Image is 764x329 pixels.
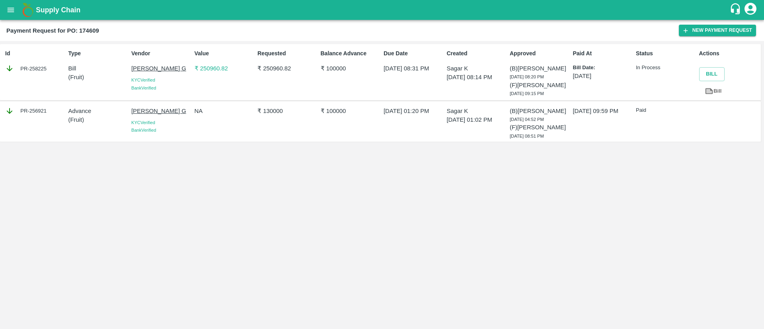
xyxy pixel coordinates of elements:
p: Value [195,49,254,58]
span: Bank Verified [131,86,156,90]
p: [DATE] 01:20 PM [384,107,443,115]
p: [PERSON_NAME] G [131,64,191,73]
p: ( Fruit ) [68,73,128,82]
p: ( Fruit ) [68,115,128,124]
p: ₹ 250960.82 [195,64,254,73]
p: Balance Advance [321,49,380,58]
p: NA [195,107,254,115]
p: ₹ 130000 [257,107,317,115]
p: Id [5,49,65,58]
span: [DATE] 08:20 PM [510,74,544,79]
p: Approved [510,49,569,58]
p: Sagar K [447,64,507,73]
span: KYC Verified [131,120,155,125]
p: Due Date [384,49,443,58]
p: Actions [699,49,759,58]
p: ₹ 100000 [321,107,380,115]
p: Paid [636,107,696,114]
p: Vendor [131,49,191,58]
div: customer-support [729,3,743,17]
p: Type [68,49,128,58]
span: [DATE] 09:15 PM [510,91,544,96]
p: (B) [PERSON_NAME] [510,64,569,73]
button: Bill [699,67,725,81]
p: Created [447,49,507,58]
p: In Process [636,64,696,72]
b: Payment Request for PO: 174609 [6,27,99,34]
p: Advance [68,107,128,115]
p: [PERSON_NAME] G [131,107,191,115]
span: [DATE] 08:51 PM [510,134,544,138]
div: PR-258225 [5,64,65,73]
p: [DATE] 08:31 PM [384,64,443,73]
p: Status [636,49,696,58]
p: Sagar K [447,107,507,115]
p: [DATE] [573,72,633,80]
p: (B) [PERSON_NAME] [510,107,569,115]
div: account of current user [743,2,758,18]
span: Bank Verified [131,128,156,132]
p: Requested [257,49,317,58]
p: (F) [PERSON_NAME] [510,123,569,132]
button: New Payment Request [679,25,756,36]
p: (F) [PERSON_NAME] [510,81,569,90]
p: ₹ 250960.82 [257,64,317,73]
button: open drawer [2,1,20,19]
p: ₹ 100000 [321,64,380,73]
b: Supply Chain [36,6,80,14]
a: Bill [699,84,727,98]
p: [DATE] 08:14 PM [447,73,507,82]
img: logo [20,2,36,18]
p: Bill Date: [573,64,633,72]
a: Supply Chain [36,4,729,16]
p: Paid At [573,49,633,58]
span: [DATE] 04:52 PM [510,117,544,122]
div: PR-256921 [5,107,65,115]
p: Bill [68,64,128,73]
p: [DATE] 01:02 PM [447,115,507,124]
p: [DATE] 09:59 PM [573,107,633,115]
span: KYC Verified [131,78,155,82]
